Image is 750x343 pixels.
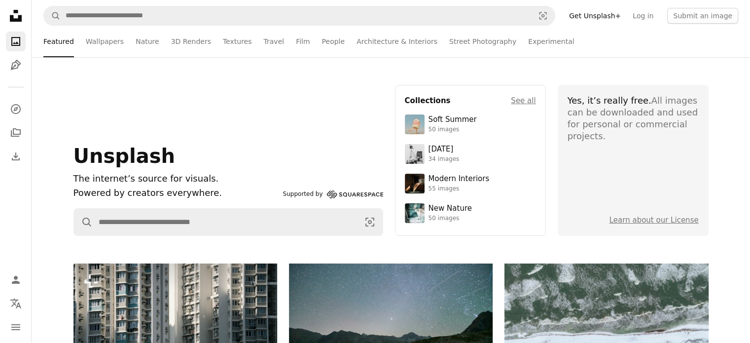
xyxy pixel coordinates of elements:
[73,145,175,167] span: Unsplash
[627,8,659,24] a: Log in
[568,95,699,142] div: All images can be downloaded and used for personal or commercial projects.
[531,6,555,25] button: Visual search
[43,6,555,26] form: Find visuals sitewide
[171,26,211,57] a: 3D Renders
[405,144,425,164] img: photo-1682590564399-95f0109652fe
[73,325,277,334] a: Tall apartment buildings with many windows and balconies.
[6,99,26,119] a: Explore
[429,115,477,125] div: Soft Summer
[449,26,516,57] a: Street Photography
[357,209,383,235] button: Visual search
[44,6,61,25] button: Search Unsplash
[429,174,490,184] div: Modern Interiors
[405,95,451,107] h4: Collections
[283,189,383,200] a: Supported by
[357,26,437,57] a: Architecture & Interiors
[667,8,738,24] button: Submit an image
[528,26,574,57] a: Experimental
[429,215,472,223] div: 50 images
[296,26,310,57] a: Film
[263,26,284,57] a: Travel
[405,114,536,134] a: Soft Summer50 images
[405,174,425,193] img: premium_photo-1747189286942-bc91257a2e39
[6,317,26,337] button: Menu
[6,294,26,313] button: Language
[6,6,26,28] a: Home — Unsplash
[429,126,477,134] div: 50 images
[429,145,460,154] div: [DATE]
[73,186,279,200] p: Powered by creators everywhere.
[86,26,124,57] a: Wallpapers
[405,203,425,223] img: premium_photo-1755037089989-422ee333aef9
[136,26,159,57] a: Nature
[73,208,383,236] form: Find visuals sitewide
[429,204,472,214] div: New Nature
[322,26,345,57] a: People
[6,55,26,75] a: Illustrations
[73,172,279,186] h1: The internet’s source for visuals.
[289,327,493,336] a: Starry night sky over a calm mountain lake
[429,155,460,163] div: 34 images
[563,8,627,24] a: Get Unsplash+
[405,203,536,223] a: New Nature50 images
[609,216,699,225] a: Learn about our License
[405,114,425,134] img: premium_photo-1749544311043-3a6a0c8d54af
[74,209,93,235] button: Search Unsplash
[568,95,651,106] span: Yes, it’s really free.
[429,185,490,193] div: 55 images
[405,174,536,193] a: Modern Interiors55 images
[6,270,26,290] a: Log in / Sign up
[6,123,26,143] a: Collections
[405,144,536,164] a: [DATE]34 images
[6,32,26,51] a: Photos
[223,26,252,57] a: Textures
[511,95,536,107] a: See all
[6,147,26,166] a: Download History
